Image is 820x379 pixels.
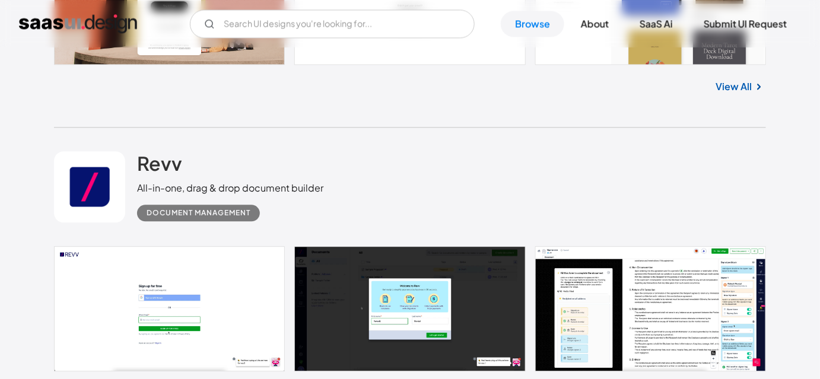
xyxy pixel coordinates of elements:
a: View All [716,79,752,94]
input: Search UI designs you're looking for... [190,9,475,38]
a: home [19,14,137,33]
div: Document Management [147,206,250,220]
a: Revv [137,151,182,181]
a: SaaS Ai [625,11,687,37]
form: Email Form [190,9,475,38]
a: About [567,11,623,37]
a: Browse [501,11,564,37]
a: Submit UI Request [689,11,801,37]
div: All-in-one, drag & drop document builder [137,181,323,195]
h2: Revv [137,151,182,175]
